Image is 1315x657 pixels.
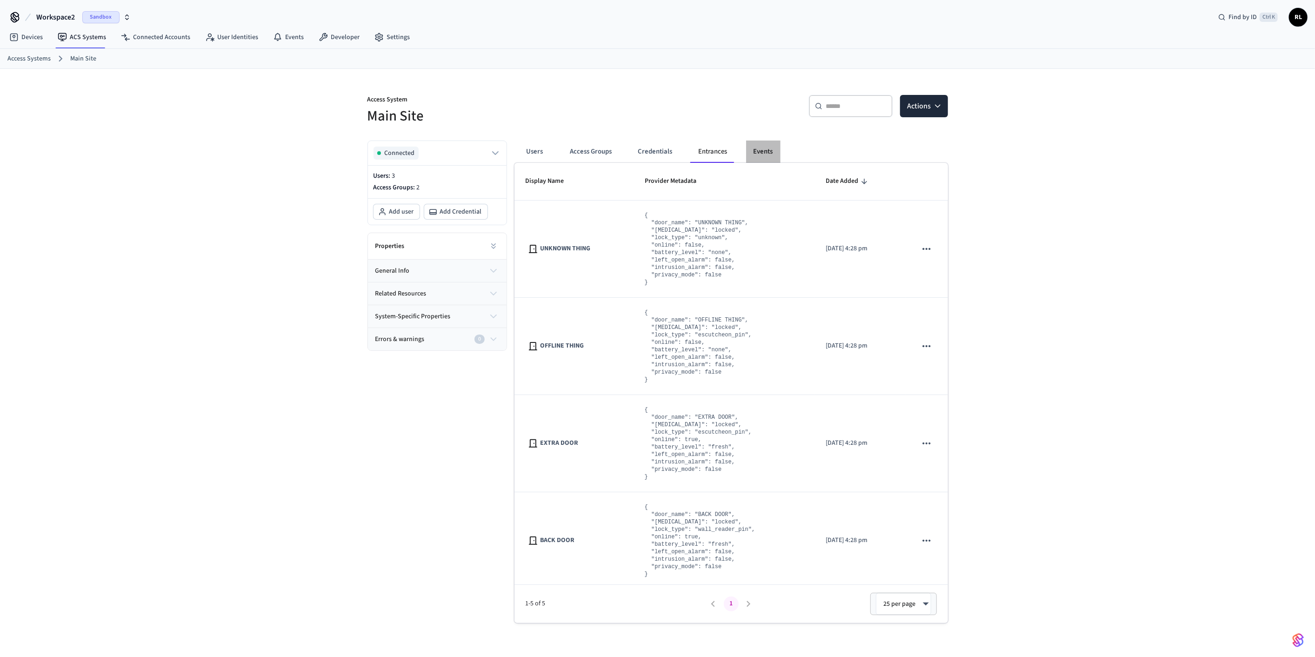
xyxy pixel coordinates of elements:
[198,29,266,46] a: User Identities
[7,54,51,64] a: Access Systems
[518,141,552,163] button: Users
[375,241,405,251] h2: Properties
[50,29,113,46] a: ACS Systems
[541,244,591,254] span: UNKNOWN THING
[375,335,425,344] span: Errors & warnings
[541,438,579,448] span: EXTRA DOOR
[634,163,814,200] th: Provider Metadata
[1228,13,1257,22] span: Find by ID
[826,341,894,351] p: [DATE] 4:28 pm
[826,536,894,545] p: [DATE] 4:28 pm
[375,266,410,276] span: general info
[368,282,507,305] button: related resources
[375,289,427,299] span: related resources
[1211,9,1285,26] div: Find by IDCtrl K
[70,54,96,64] a: Main Site
[900,95,948,117] button: Actions
[368,305,507,328] button: system-specific properties
[440,207,482,216] span: Add Credential
[826,244,894,254] p: [DATE] 4:28 pm
[389,207,414,216] span: Add user
[367,29,417,46] a: Settings
[1260,13,1278,22] span: Ctrl K
[526,599,705,609] span: 1-5 of 5
[266,29,311,46] a: Events
[541,341,584,351] span: OFFLINE THING
[474,335,485,344] div: 0
[1293,633,1304,648] img: SeamLogoGradient.69752ec5.svg
[691,141,735,163] button: Entrances
[1290,9,1307,26] span: RL
[645,309,752,383] pre: { "door_name": "OFFLINE THING", "[MEDICAL_DATA]": "locked", "lock_type": "escutcheon_pin", "onlin...
[374,183,501,193] p: Access Groups:
[563,141,620,163] button: Access Groups
[36,12,75,23] span: Workspace2
[645,503,755,578] pre: { "door_name": "BACK DOOR", "[MEDICAL_DATA]": "locked", "lock_type": "wall_reader_pin", "online":...
[367,107,652,126] h5: Main Site
[368,260,507,282] button: general info
[311,29,367,46] a: Developer
[746,141,781,163] button: Events
[374,147,501,160] button: Connected
[631,141,680,163] button: Credentials
[1289,8,1308,27] button: RL
[375,312,451,322] span: system-specific properties
[705,597,758,611] nav: pagination navigation
[392,171,395,181] span: 3
[113,29,198,46] a: Connected Accounts
[374,171,501,181] p: Users:
[724,597,739,611] button: page 1
[82,11,120,23] span: Sandbox
[826,174,870,188] span: Date Added
[417,183,420,192] span: 2
[374,204,420,219] button: Add user
[826,438,894,448] p: [DATE] 4:28 pm
[876,593,931,615] div: 25 per page
[367,95,652,107] p: Access System
[2,29,50,46] a: Devices
[645,406,752,481] pre: { "door_name": "EXTRA DOOR", "[MEDICAL_DATA]": "locked", "lock_type": "escutcheon_pin", "online":...
[826,174,858,188] span: Date Added
[368,328,507,350] button: Errors & warnings0
[424,204,487,219] button: Add Credential
[541,536,575,545] span: BACK DOOR
[645,212,748,286] pre: { "door_name": "UNKNOWN THING", "[MEDICAL_DATA]": "locked", "lock_type": "unknown", "online": fal...
[526,174,576,188] span: Display Name
[385,148,415,158] span: Connected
